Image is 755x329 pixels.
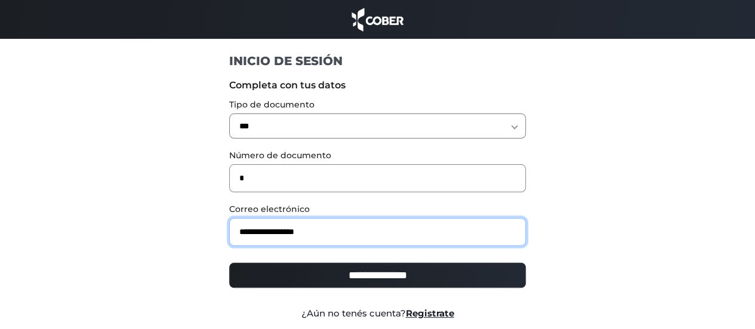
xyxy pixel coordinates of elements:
img: cober_marca.png [349,6,407,33]
label: Número de documento [229,149,526,162]
label: Completa con tus datos [229,78,526,93]
label: Tipo de documento [229,99,526,111]
h1: INICIO DE SESIÓN [229,53,526,69]
div: ¿Aún no tenés cuenta? [220,307,535,321]
a: Registrate [406,308,454,319]
label: Correo electrónico [229,203,526,216]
